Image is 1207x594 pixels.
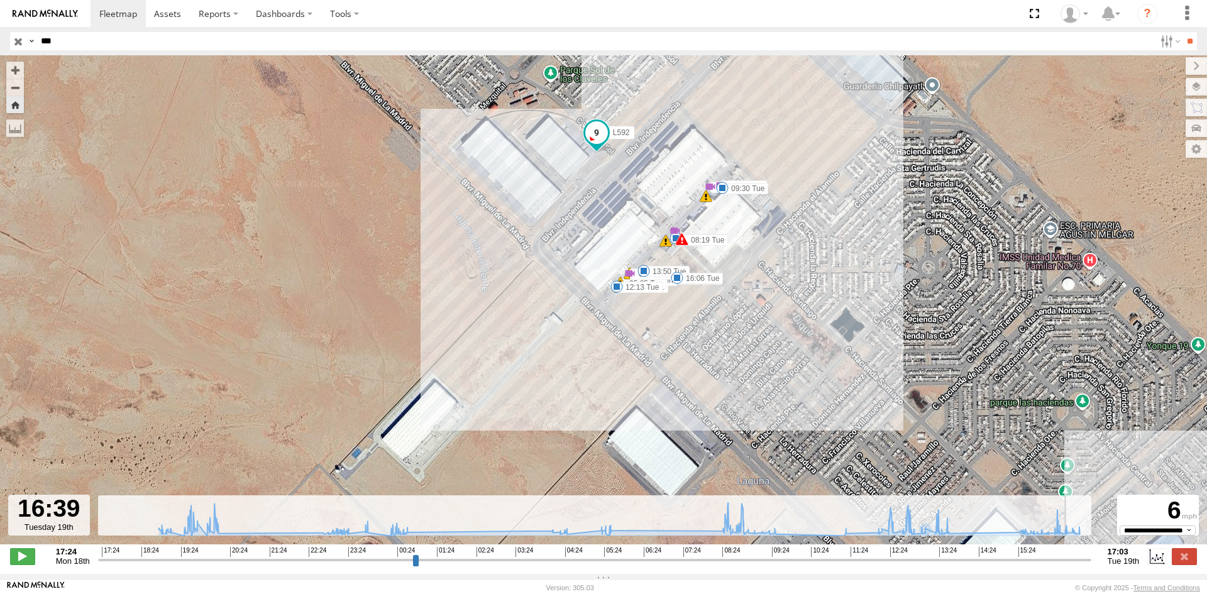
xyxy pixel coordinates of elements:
[6,119,24,137] label: Measure
[604,547,622,557] span: 05:24
[721,180,767,192] label: 09:30 Tue
[851,547,868,557] span: 11:24
[644,547,661,557] span: 06:24
[772,547,790,557] span: 09:24
[677,273,723,284] label: 16:06 Tue
[102,547,119,557] span: 17:24
[1137,4,1157,24] i: ?
[669,224,681,237] div: 18
[630,268,676,280] label: 05:29 Tue
[613,128,630,136] span: L592
[397,547,415,557] span: 00:24
[348,547,366,557] span: 23:24
[1108,556,1140,566] span: Tue 19th Aug 2025
[565,547,583,557] span: 04:24
[1155,32,1182,50] label: Search Filter Options
[722,183,768,194] label: 09:30 Tue
[1186,140,1207,158] label: Map Settings
[56,556,90,566] span: Mon 18th Aug 2025
[1119,497,1197,525] div: 6
[979,547,996,557] span: 14:24
[659,234,672,247] div: 12
[515,547,533,557] span: 03:24
[6,62,24,79] button: Zoom in
[939,547,957,557] span: 13:24
[682,234,728,246] label: 08:19 Tue
[477,547,494,557] span: 02:24
[1108,547,1140,556] strong: 17:03
[270,547,287,557] span: 21:24
[6,79,24,96] button: Zoom out
[1056,4,1093,23] div: Roberto Garcia
[230,547,248,557] span: 20:24
[644,266,690,277] label: 13:50 Tue
[26,32,36,50] label: Search Query
[700,190,712,202] div: 5
[1018,547,1036,557] span: 15:24
[890,547,908,557] span: 12:24
[1172,548,1197,564] label: Close
[722,547,740,557] span: 08:24
[56,547,90,556] strong: 17:24
[6,96,24,113] button: Zoom Home
[617,282,663,293] label: 12:13 Tue
[546,584,594,591] div: Version: 305.03
[181,547,199,557] span: 19:24
[811,547,829,557] span: 10:24
[13,9,78,18] img: rand-logo.svg
[141,547,159,557] span: 18:24
[437,547,455,557] span: 01:24
[309,547,326,557] span: 22:24
[7,581,65,594] a: Visit our Website
[677,273,723,285] label: 16:06 Tue
[10,548,35,564] label: Play/Stop
[683,547,701,557] span: 07:24
[1133,584,1200,591] a: Terms and Conditions
[681,234,727,245] label: 00:22 Tue
[1075,584,1200,591] div: © Copyright 2025 -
